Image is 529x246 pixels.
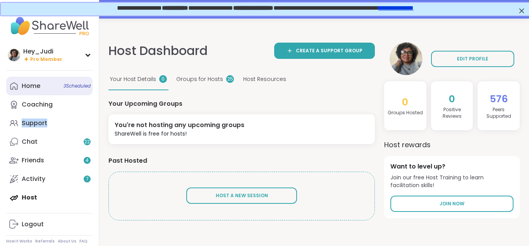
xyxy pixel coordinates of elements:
[79,239,88,244] a: FAQ
[8,49,20,61] img: Hey_Judi
[481,107,517,120] h4: Peers Supported
[457,55,488,62] span: EDIT PROFILE
[22,220,44,229] div: Logout
[6,114,93,132] a: Support
[108,100,375,108] h4: Your Upcoming Groups
[35,239,55,244] a: Referrals
[22,156,44,165] div: Friends
[388,110,423,116] h4: Groups Hosted
[216,192,268,199] span: Host A New Session
[6,151,93,170] a: Friends4
[64,83,91,89] span: 3 Scheduled
[159,75,167,83] div: 0
[6,170,93,188] a: Activity7
[6,215,93,234] a: Logout
[226,75,234,83] div: 25
[86,157,89,164] span: 4
[402,95,408,109] span: 0
[243,75,286,83] span: Host Resources
[6,132,93,151] a: Chat22
[6,95,93,114] a: Coaching
[22,100,53,109] div: Coaching
[22,138,38,146] div: Chat
[390,174,514,189] span: Join our free Host Training to learn facilitation skills!
[384,139,520,150] h3: Host rewards
[449,92,455,106] span: 0
[110,75,156,83] span: Your Host Details
[58,239,76,244] a: About Us
[22,119,47,127] div: Support
[22,175,45,183] div: Activity
[390,42,423,75] img: Hey_Judi
[115,130,244,138] div: ShareWell is free for hosts!
[86,176,89,182] span: 7
[176,75,223,83] span: Groups for Hosts
[274,43,375,59] a: Create a support group
[6,77,93,95] a: Home3Scheduled
[84,139,90,145] span: 22
[108,157,375,165] h4: Past Hosted
[186,188,297,204] button: Host A New Session
[115,120,244,130] div: You're not hosting any upcoming groups
[431,51,514,67] a: EDIT PROFILE
[6,12,93,40] img: ShareWell Nav Logo
[434,107,470,120] h4: Positive Review s
[30,56,62,63] span: Pro Member
[6,239,32,244] a: How It Works
[108,42,208,60] h1: Host Dashboard
[23,47,62,56] div: Hey_Judi
[22,82,40,90] div: Home
[390,162,514,171] h4: Want to level up?
[390,196,514,212] a: Join Now
[490,92,508,106] span: 576
[440,200,464,207] span: Join Now
[296,47,362,54] span: Create a support group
